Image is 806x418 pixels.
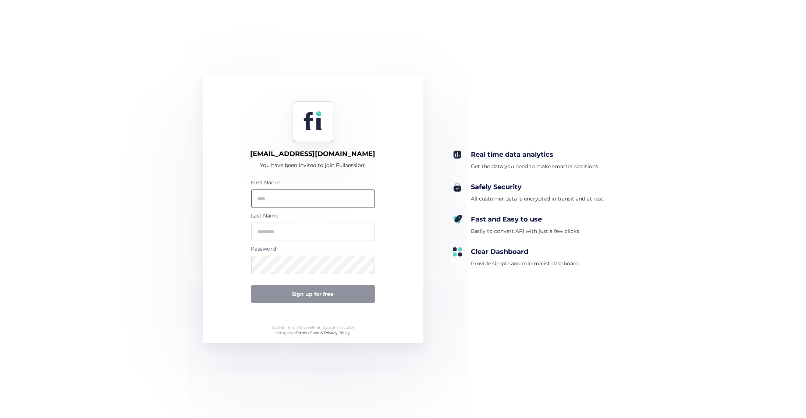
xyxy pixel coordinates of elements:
div: [EMAIL_ADDRESS][DOMAIN_NAME] [251,149,376,158]
div: Get the data you need to make smarter decisions [471,162,599,171]
div: Password [251,245,375,253]
div: Real time data analytics [471,150,599,159]
div: Clear Dashboard [471,247,579,256]
a: Terms of use & Privacy Policy. [296,330,351,335]
div: Provide simple and minimalist dashboard [471,259,579,268]
div: Last Name [251,212,375,220]
div: All customer data is encrypted in transit and at rest [471,194,604,203]
div: By signing up to create an account I accept Company’s [265,325,361,336]
div: First Name [251,178,375,187]
div: Safely Security [471,183,604,191]
div: Easily to convert API with just a few clicks [471,227,579,235]
div: You have been invited to join Fullsession! [260,161,366,170]
button: Sign up for free [251,285,375,303]
div: Fast and Easy to use [471,215,579,224]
